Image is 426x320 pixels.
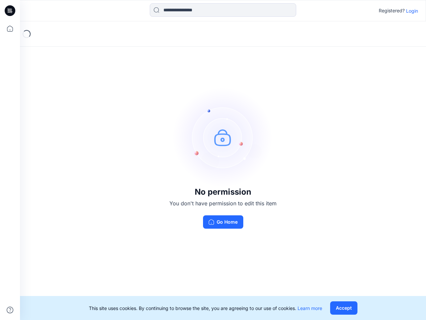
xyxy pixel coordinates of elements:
[406,7,418,14] p: Login
[298,305,322,311] a: Learn more
[330,301,357,315] button: Accept
[173,87,273,187] img: no-perm.svg
[169,199,277,207] p: You don't have permission to edit this item
[203,215,243,229] button: Go Home
[379,7,405,15] p: Registered?
[89,305,322,312] p: This site uses cookies. By continuing to browse the site, you are agreeing to our use of cookies.
[169,187,277,197] h3: No permission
